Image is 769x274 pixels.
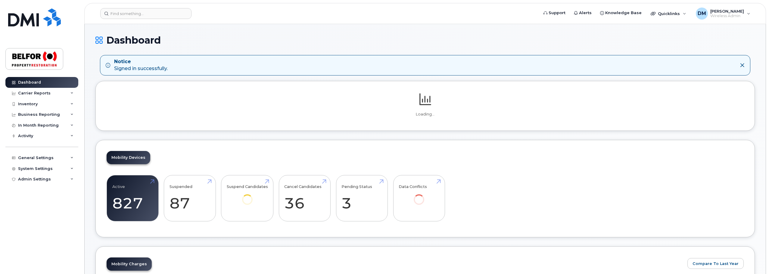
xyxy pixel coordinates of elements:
a: Suspended 87 [170,178,210,218]
span: Compare To Last Year [693,261,739,266]
a: Suspend Candidates [227,178,268,213]
a: Mobility Charges [107,257,152,271]
div: Signed in successfully. [114,58,168,72]
strong: Notice [114,58,168,65]
a: Data Conflicts [399,178,439,213]
p: Loading... [107,112,744,117]
a: Pending Status 3 [341,178,382,218]
a: Active 827 [112,178,153,218]
a: Cancel Candidates 36 [284,178,325,218]
h1: Dashboard [95,35,755,45]
button: Compare To Last Year [687,258,744,269]
a: Mobility Devices [107,151,150,164]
